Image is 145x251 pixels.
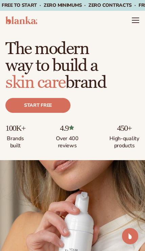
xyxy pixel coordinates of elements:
[131,16,140,24] summary: Menu
[52,132,82,149] p: Over 400 reviews
[5,132,25,149] p: Brands built
[5,38,140,91] h1: The modern way to build a brand
[109,124,140,132] p: 450+
[5,72,65,93] span: skin care
[122,228,138,244] div: Open Intercom Messenger
[5,124,25,132] p: 100K+
[52,124,82,132] p: 4.9
[109,132,140,149] p: High-quality products
[2,2,139,8] span: Free to start · ZERO minimums · ZERO contracts
[5,16,37,24] img: logo
[134,2,136,8] span: ·
[5,98,70,113] a: Start free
